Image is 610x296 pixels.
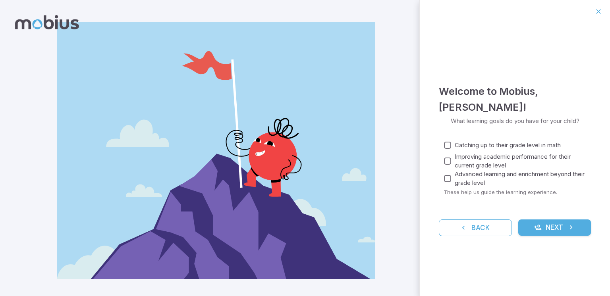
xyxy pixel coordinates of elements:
[451,117,579,125] p: What learning goals do you have for your child?
[57,22,375,279] img: parent_2-illustration
[455,152,585,170] span: Improving academic performance for their current grade level
[439,83,591,115] h4: Welcome to Mobius , [PERSON_NAME] !
[439,219,512,236] button: Back
[444,188,585,196] p: These help us guide the learning experience.
[455,170,585,187] span: Advanced learning and enrichment beyond their grade level
[455,141,561,150] span: Catching up to their grade level in math
[518,219,591,236] button: Next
